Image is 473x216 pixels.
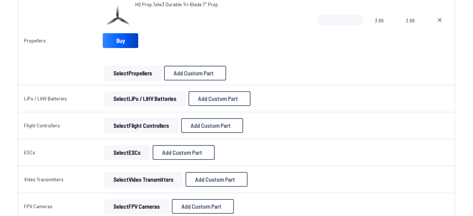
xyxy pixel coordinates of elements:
[153,145,215,160] button: Add Custom Part
[172,199,234,214] button: Add Custom Part
[181,118,243,133] button: Add Custom Part
[135,1,218,7] span: HQ Prop 7x4x3 Durable Tri-Blade 7" Prop
[103,33,138,48] a: Buy
[103,199,170,214] a: SelectFPV Cameras
[104,199,169,214] button: SelectFPV Cameras
[103,118,180,133] a: SelectFlight Controllers
[103,172,184,187] a: SelectVideo Transmitters
[103,145,151,160] a: SelectESCs
[174,70,214,76] span: Add Custom Part
[103,1,132,30] img: image
[104,66,161,80] button: SelectPropellers
[104,118,178,133] button: SelectFlight Controllers
[181,203,221,209] span: Add Custom Part
[103,66,163,80] a: SelectPropellers
[191,123,231,128] span: Add Custom Part
[103,91,187,106] a: SelectLiPo / LiHV Batteries
[24,122,60,128] a: Flight Controllers
[375,14,394,49] span: 3.99
[104,172,183,187] button: SelectVideo Transmitters
[164,66,226,80] button: Add Custom Part
[186,172,248,187] button: Add Custom Part
[195,176,235,182] span: Add Custom Part
[406,14,419,49] span: 3.99
[24,37,46,44] a: Propellers
[188,91,251,106] button: Add Custom Part
[198,96,238,102] span: Add Custom Part
[24,149,35,155] a: ESCs
[24,95,67,102] a: LiPo / LiHV Batteries
[162,150,202,155] span: Add Custom Part
[24,176,64,182] a: Video Transmitters
[135,1,218,8] a: HQ Prop 7x4x3 Durable Tri-Blade 7" Prop
[24,203,52,209] a: FPV Cameras
[104,91,186,106] button: SelectLiPo / LiHV Batteries
[104,145,150,160] button: SelectESCs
